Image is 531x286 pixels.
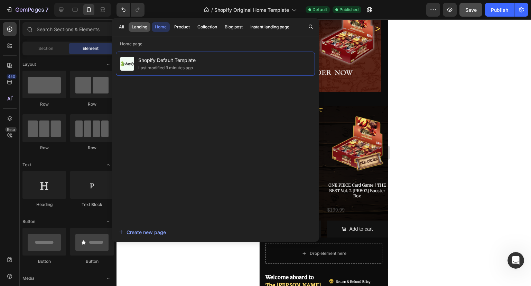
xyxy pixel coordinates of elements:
[22,202,66,208] div: Heading
[152,22,170,32] button: Home
[83,45,99,52] span: Element
[23,205,46,214] div: Add to cart
[155,24,167,30] div: Home
[62,263,100,277] a: Shipping Policy
[11,128,108,175] div: After that, please reload the editor to upgrade to the latest version. Once the upgrade is comple...
[119,225,312,239] button: Create new page
[6,262,62,277] span: The [PERSON_NAME] Store
[11,87,63,95] p: EXPLORE THE LATEST
[34,9,86,16] p: The team can also help
[45,6,48,14] p: 7
[70,258,114,265] div: Button
[7,74,17,79] div: 450
[211,6,213,14] span: /
[507,252,524,269] iframe: Intercom live chat
[260,19,388,286] iframe: Design area
[103,159,114,170] span: Toggle open
[6,23,113,179] div: If you are currently opening the GemPages editor, please clickMore>Download backupto back up your...
[103,216,114,227] span: Toggle open
[491,6,508,14] div: Publish
[20,4,31,15] img: Profile image for Operator
[70,145,114,151] div: Row
[339,7,358,13] span: Published
[214,6,289,14] span: Shopify Original Home Template
[485,3,514,17] button: Publish
[22,101,66,107] div: Row
[222,22,246,32] button: Blog post
[22,61,36,68] span: Layout
[6,254,54,261] span: Welcome aboard to
[40,41,88,46] b: Download backup
[5,127,17,132] div: Beta
[50,231,87,237] div: Drop element here
[138,64,193,71] div: Last modified 9 minutes ago
[11,27,108,54] div: If you are currently opening the GemPages editor, please click > to back up your current design f...
[6,180,133,231] div: Operator says…
[3,3,52,17] button: 7
[70,202,114,208] div: Text Block
[194,22,220,32] button: Collection
[174,24,190,30] div: Product
[465,7,477,13] span: Save
[225,24,243,30] div: Blog post
[62,253,111,267] a: Return & Refund Policy
[103,273,114,284] span: Toggle open
[459,3,482,17] button: Save
[38,45,53,52] span: Section
[34,3,58,9] h1: Operator
[138,56,196,64] span: Shopify Default Template
[121,3,134,15] div: Close
[112,41,319,47] p: Home page
[4,3,18,16] button: go back
[67,201,129,218] button: Add to cart
[22,22,114,36] input: Search Sections & Elements
[22,258,66,265] div: Button
[22,162,31,168] span: Text
[11,185,106,211] span: This ticket has been closed. Please feel free to open a new conversation if you have any other co...
[132,24,147,30] div: Landing
[313,7,327,13] span: Default
[22,145,66,151] div: Row
[116,22,127,32] button: All
[250,24,289,30] div: Instant landing page
[76,260,111,265] span: Return & Refund Policy
[129,22,150,32] button: Landing
[197,24,217,30] div: Collection
[109,0,127,18] button: Carousel Next Arrow
[11,217,54,221] div: Operator • 12m ago
[70,101,114,107] div: Row
[67,162,129,180] h2: ONE PIECE Card Game | THE BEST Vol. 2 [PRB02] Booster Box
[4,96,57,152] a: ONE PIECE Card Game | CARRYING ON HIS WILL [OP13] Booster Box
[119,24,124,30] div: All
[22,41,36,46] b: More
[108,3,121,16] button: Home
[117,3,145,17] div: Undo/Redo
[247,22,292,32] button: Instant landing page
[67,186,129,196] div: $199.99
[6,23,133,180] div: Operator says…
[171,22,193,32] button: Product
[6,180,113,215] div: This ticket has been closed. Please feel free to open a new conversation if you have any other co...
[22,275,35,281] span: Media
[22,218,35,225] span: Button
[103,59,114,70] span: Toggle open
[119,229,166,236] div: Create new page
[72,96,124,152] a: ONE PIECE Card Game | THE BEST Vol. 2 [PRB02] Booster Box
[90,205,113,214] div: Add to cart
